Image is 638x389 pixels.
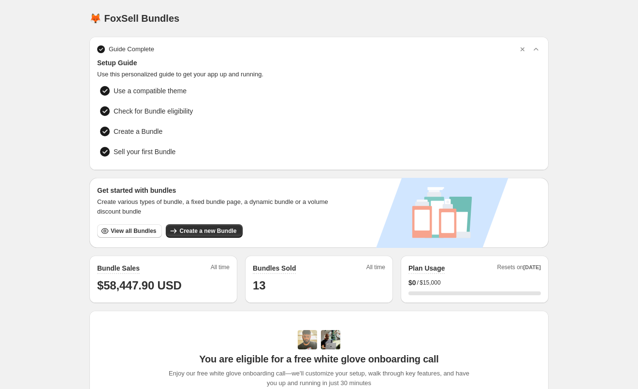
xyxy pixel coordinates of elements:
[97,58,541,68] span: Setup Guide
[408,278,416,288] span: $ 0
[97,70,541,79] span: Use this personalized guide to get your app up and running.
[253,278,385,293] h1: 13
[211,263,230,274] span: All time
[179,227,236,235] span: Create a new Bundle
[253,263,296,273] h2: Bundles Sold
[366,263,385,274] span: All time
[420,279,440,287] span: $15,000
[114,147,175,157] span: Sell your first Bundle
[97,278,230,293] h1: $58,447.90 USD
[523,264,541,270] span: [DATE]
[408,263,445,273] h2: Plan Usage
[164,369,475,388] span: Enjoy our free white glove onboarding call—we'll customize your setup, walk through key features,...
[408,278,541,288] div: /
[89,13,179,24] h1: 🦊 FoxSell Bundles
[114,86,187,96] span: Use a compatible theme
[497,263,541,274] span: Resets on
[199,353,438,365] span: You are eligible for a free white glove onboarding call
[97,263,140,273] h2: Bundle Sales
[114,106,193,116] span: Check for Bundle eligibility
[114,127,162,136] span: Create a Bundle
[298,330,317,349] img: Adi
[97,197,337,216] span: Create various types of bundle, a fixed bundle page, a dynamic bundle or a volume discount bundle
[109,44,154,54] span: Guide Complete
[166,224,242,238] button: Create a new Bundle
[321,330,340,349] img: Prakhar
[97,186,337,195] h3: Get started with bundles
[97,224,162,238] button: View all Bundles
[111,227,156,235] span: View all Bundles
